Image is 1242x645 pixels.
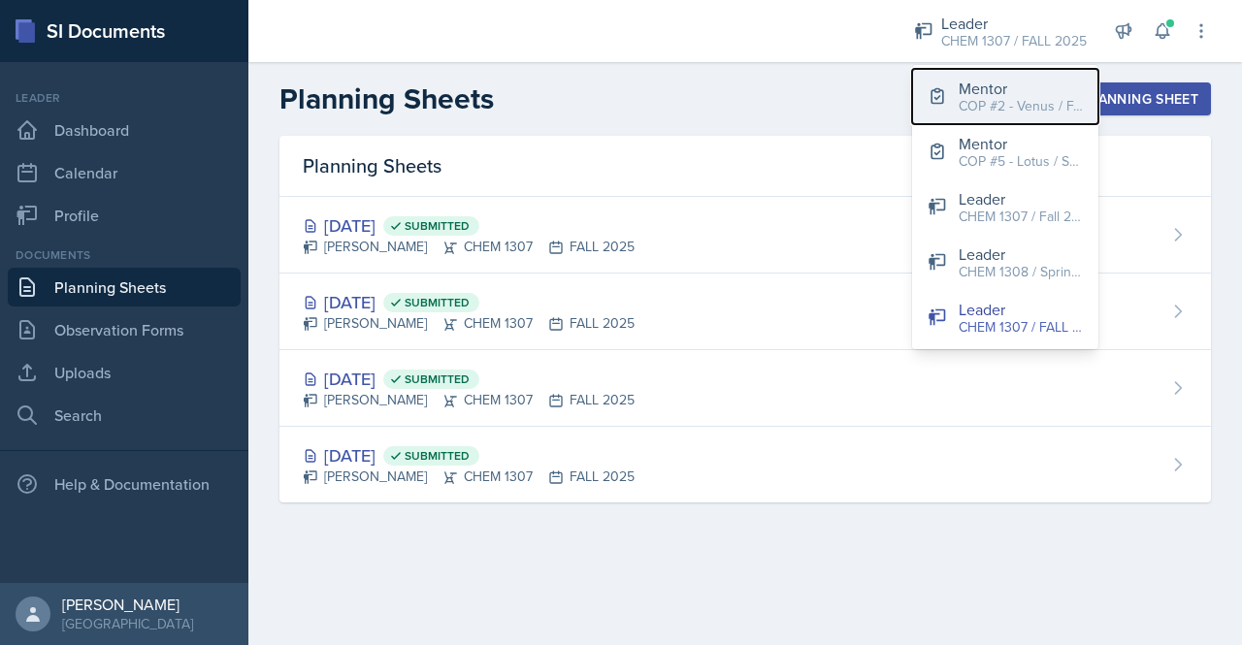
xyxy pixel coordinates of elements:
[303,442,635,468] div: [DATE]
[959,151,1083,172] div: COP #5 - Lotus / Spring 2025
[303,390,635,410] div: [PERSON_NAME] CHEM 1307 FALL 2025
[303,212,635,239] div: [DATE]
[912,290,1098,345] button: Leader CHEM 1307 / FALL 2025
[912,69,1098,124] button: Mentor COP #2 - Venus / FALL 2025
[8,153,241,192] a: Calendar
[405,448,470,464] span: Submitted
[279,350,1211,427] a: [DATE] Submitted [PERSON_NAME]CHEM 1307FALL 2025
[959,242,1083,266] div: Leader
[405,218,470,234] span: Submitted
[959,132,1083,155] div: Mentor
[279,274,1211,350] a: [DATE] Submitted [PERSON_NAME]CHEM 1307FALL 2025
[8,465,241,503] div: Help & Documentation
[912,124,1098,179] button: Mentor COP #5 - Lotus / Spring 2025
[62,595,193,614] div: [PERSON_NAME]
[959,298,1083,321] div: Leader
[8,268,241,306] a: Planning Sheets
[303,313,635,334] div: [PERSON_NAME] CHEM 1307 FALL 2025
[8,196,241,235] a: Profile
[8,89,241,107] div: Leader
[62,614,193,633] div: [GEOGRAPHIC_DATA]
[405,371,470,387] span: Submitted
[941,31,1087,51] div: CHEM 1307 / FALL 2025
[941,12,1087,35] div: Leader
[8,246,241,264] div: Documents
[1019,82,1211,115] button: New Planning Sheet
[303,289,635,315] div: [DATE]
[959,262,1083,282] div: CHEM 1308 / Spring 2025
[8,111,241,149] a: Dashboard
[279,81,494,116] h2: Planning Sheets
[303,237,635,257] div: [PERSON_NAME] CHEM 1307 FALL 2025
[279,427,1211,502] a: [DATE] Submitted [PERSON_NAME]CHEM 1307FALL 2025
[959,77,1083,100] div: Mentor
[303,467,635,487] div: [PERSON_NAME] CHEM 1307 FALL 2025
[912,179,1098,235] button: Leader CHEM 1307 / Fall 2024
[959,96,1083,116] div: COP #2 - Venus / FALL 2025
[303,366,635,392] div: [DATE]
[959,187,1083,210] div: Leader
[279,197,1211,274] a: [DATE] Submitted [PERSON_NAME]CHEM 1307FALL 2025
[279,136,1211,197] div: Planning Sheets
[912,235,1098,290] button: Leader CHEM 1308 / Spring 2025
[8,353,241,392] a: Uploads
[959,317,1083,338] div: CHEM 1307 / FALL 2025
[405,295,470,310] span: Submitted
[1031,91,1198,107] div: New Planning Sheet
[8,396,241,435] a: Search
[8,310,241,349] a: Observation Forms
[959,207,1083,227] div: CHEM 1307 / Fall 2024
